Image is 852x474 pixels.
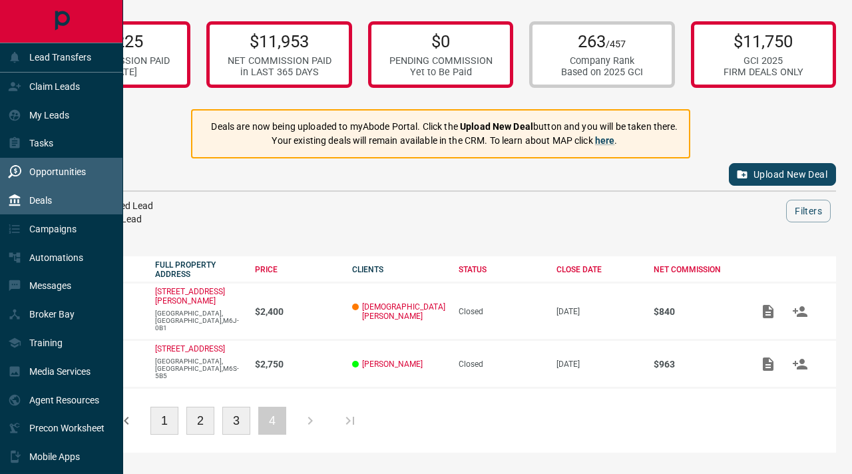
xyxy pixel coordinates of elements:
div: CLOSE DATE [556,265,640,274]
div: NET COMMISSION [654,265,739,274]
button: 4 [258,407,286,435]
div: FULL PROPERTY ADDRESS [155,260,242,279]
div: Closed [459,307,543,316]
a: [STREET_ADDRESS] [155,344,225,354]
a: [DEMOGRAPHIC_DATA][PERSON_NAME] [362,302,445,321]
p: Your existing deals will remain available in the CRM. To learn about MAP click . [211,134,678,148]
p: [GEOGRAPHIC_DATA],[GEOGRAPHIC_DATA],M6S-5B5 [155,357,242,379]
p: [GEOGRAPHIC_DATA],[GEOGRAPHIC_DATA],M6J-0B1 [155,310,242,332]
div: Company Rank [561,55,643,67]
div: PENDING COMMISSION [389,55,493,67]
span: Add / View Documents [752,306,784,316]
div: PRICE [255,265,339,274]
div: NET COMMISSION PAID [228,55,331,67]
span: Add / View Documents [752,359,784,368]
div: FIRM DEALS ONLY [724,67,803,78]
div: Closed [459,359,543,369]
a: [PERSON_NAME] [362,359,423,369]
button: 1 [150,407,178,435]
strong: Upload New Deal [460,121,533,132]
p: $11,953 [228,31,331,51]
p: $963 [654,359,739,369]
div: Yet to Be Paid [389,67,493,78]
span: Match Clients [784,306,816,316]
div: CLIENTS [352,265,445,274]
p: 263 [561,31,643,51]
a: [STREET_ADDRESS][PERSON_NAME] [155,287,225,306]
p: $11,750 [724,31,803,51]
button: Upload New Deal [729,163,836,186]
button: 2 [186,407,214,435]
div: STATUS [459,265,543,274]
p: [DATE] [556,359,640,369]
p: Deals are now being uploaded to myAbode Portal. Click the button and you will be taken there. [211,120,678,134]
p: $840 [654,306,739,317]
p: $0 [389,31,493,51]
button: Filters [786,200,831,222]
div: Based on 2025 GCI [561,67,643,78]
div: GCI 2025 [724,55,803,67]
p: [DATE] [556,307,640,316]
span: Match Clients [784,359,816,368]
a: here [595,135,615,146]
div: in LAST 365 DAYS [228,67,331,78]
p: $2,400 [255,306,339,317]
span: /457 [606,39,626,50]
p: $2,750 [255,359,339,369]
button: 3 [222,407,250,435]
